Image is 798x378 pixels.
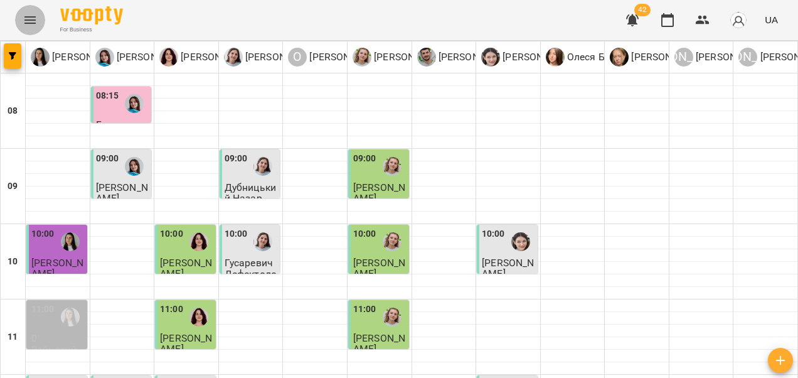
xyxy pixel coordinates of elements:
[383,232,402,251] img: Олена Савків
[31,257,83,279] span: [PERSON_NAME]
[610,48,707,67] div: Анна Прокопенко
[125,157,144,176] img: Тетяна Хомин
[225,227,248,241] label: 10:00
[243,50,321,65] p: [PERSON_NAME]
[693,50,772,65] p: [PERSON_NAME]
[225,181,276,204] span: Дубницький Назар
[189,232,208,251] img: Ольга Крикун
[31,333,85,343] p: 0
[160,257,212,279] span: [PERSON_NAME]
[8,255,18,269] h6: 10
[565,50,646,65] p: Олеся Безтільна
[760,8,783,31] button: UA
[436,50,514,65] p: [PERSON_NAME]
[546,48,565,67] img: О
[189,308,208,327] img: Ольга Крикун
[225,269,278,291] p: Дефектологія
[60,26,123,34] span: For Business
[160,303,183,316] label: 11:00
[125,94,144,113] img: Тетяна Хомин
[765,13,778,26] span: UA
[481,48,578,67] div: Софія Цюпер
[224,48,321,67] div: Дарія Тріпадуш
[353,227,376,241] label: 10:00
[417,48,436,67] img: А
[383,308,402,327] img: Олена Савків
[96,181,148,204] span: [PERSON_NAME]
[738,48,757,67] div: [PERSON_NAME]
[482,227,505,241] label: 10:00
[353,303,376,316] label: 11:00
[353,48,450,67] a: О [PERSON_NAME]
[730,11,747,29] img: avatar_s.png
[353,48,371,67] img: О
[8,104,18,118] h6: 08
[481,48,578,67] a: С [PERSON_NAME]
[353,257,405,279] span: [PERSON_NAME]
[95,48,193,67] a: Т [PERSON_NAME]
[610,48,629,67] img: А
[417,48,514,67] div: Андрій Морцун
[31,303,55,316] label: 11:00
[31,48,128,67] a: І [PERSON_NAME]
[95,48,114,67] img: Т
[159,48,257,67] div: Ольга Крикун
[8,180,18,193] h6: 09
[481,48,500,67] img: С
[31,48,50,67] img: І
[224,48,243,67] img: Д
[225,152,248,166] label: 09:00
[31,227,55,241] label: 10:00
[417,48,514,67] a: А [PERSON_NAME]
[96,119,145,141] span: Горогоцький Устим
[8,330,18,344] h6: 11
[307,50,385,65] p: [PERSON_NAME]
[288,48,307,67] div: О
[610,48,707,67] a: А [PERSON_NAME]
[160,227,183,241] label: 10:00
[61,308,80,327] img: Ірина Керівник
[253,232,272,251] img: Дарія Тріпадуш
[768,348,793,373] button: Створити урок
[288,48,385,67] a: О [PERSON_NAME]
[160,332,212,355] span: [PERSON_NAME]
[159,48,178,67] img: О
[31,344,77,355] p: Зайнятий
[371,50,450,65] p: [PERSON_NAME]
[178,50,257,65] p: [PERSON_NAME]
[500,50,578,65] p: [PERSON_NAME]
[353,48,450,67] div: Олена Савків
[634,4,651,16] span: 42
[96,89,119,103] label: 08:15
[15,5,45,35] button: Menu
[253,157,272,176] img: Дарія Тріпадуш
[482,257,534,279] span: [PERSON_NAME]
[674,48,772,67] a: [PERSON_NAME] [PERSON_NAME]
[383,157,402,176] img: Олена Савків
[353,152,376,166] label: 09:00
[511,232,530,251] img: Софія Цюпер
[114,50,193,65] p: [PERSON_NAME]
[353,181,405,204] span: [PERSON_NAME]
[60,6,123,24] img: Voopty Logo
[546,48,646,67] a: О Олеся Безтільна
[629,50,707,65] p: [PERSON_NAME]
[353,332,405,355] span: [PERSON_NAME]
[225,257,273,269] span: Гусаревич
[674,48,772,67] div: Юлія Януш
[61,232,80,251] img: Ірина Керівник
[288,48,385,67] div: Олександр Шикін
[674,48,693,67] div: [PERSON_NAME]
[224,48,321,67] a: Д [PERSON_NAME]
